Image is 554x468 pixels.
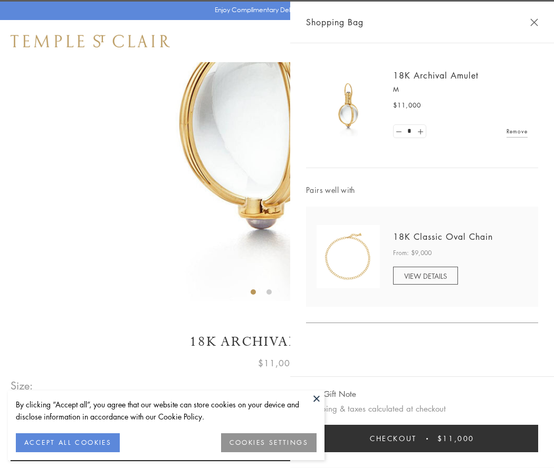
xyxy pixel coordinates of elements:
[394,125,404,138] a: Set quantity to 0
[393,70,479,81] a: 18K Archival Amulet
[317,74,380,137] img: 18K Archival Amulet
[306,402,538,415] p: Shipping & taxes calculated at checkout
[16,398,317,423] div: By clicking “Accept all”, you agree that our website can store cookies on your device and disclos...
[415,125,425,138] a: Set quantity to 2
[507,125,528,137] a: Remove
[306,15,364,29] span: Shopping Bag
[393,231,493,242] a: 18K Classic Oval Chain
[370,433,417,444] span: Checkout
[393,267,458,285] a: VIEW DETAILS
[306,387,356,401] button: Add Gift Note
[530,18,538,26] button: Close Shopping Bag
[11,35,170,47] img: Temple St. Clair
[393,84,528,95] p: M
[306,425,538,452] button: Checkout $11,000
[404,271,447,281] span: VIEW DETAILS
[11,333,543,351] h1: 18K Archival Amulet
[437,433,474,444] span: $11,000
[306,184,538,196] span: Pairs well with
[215,5,335,15] p: Enjoy Complimentary Delivery & Returns
[393,248,432,258] span: From: $9,000
[221,433,317,452] button: COOKIES SETTINGS
[393,100,421,111] span: $11,000
[11,377,34,394] span: Size:
[16,433,120,452] button: ACCEPT ALL COOKIES
[258,356,296,370] span: $11,000
[317,225,380,288] img: N88865-OV18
